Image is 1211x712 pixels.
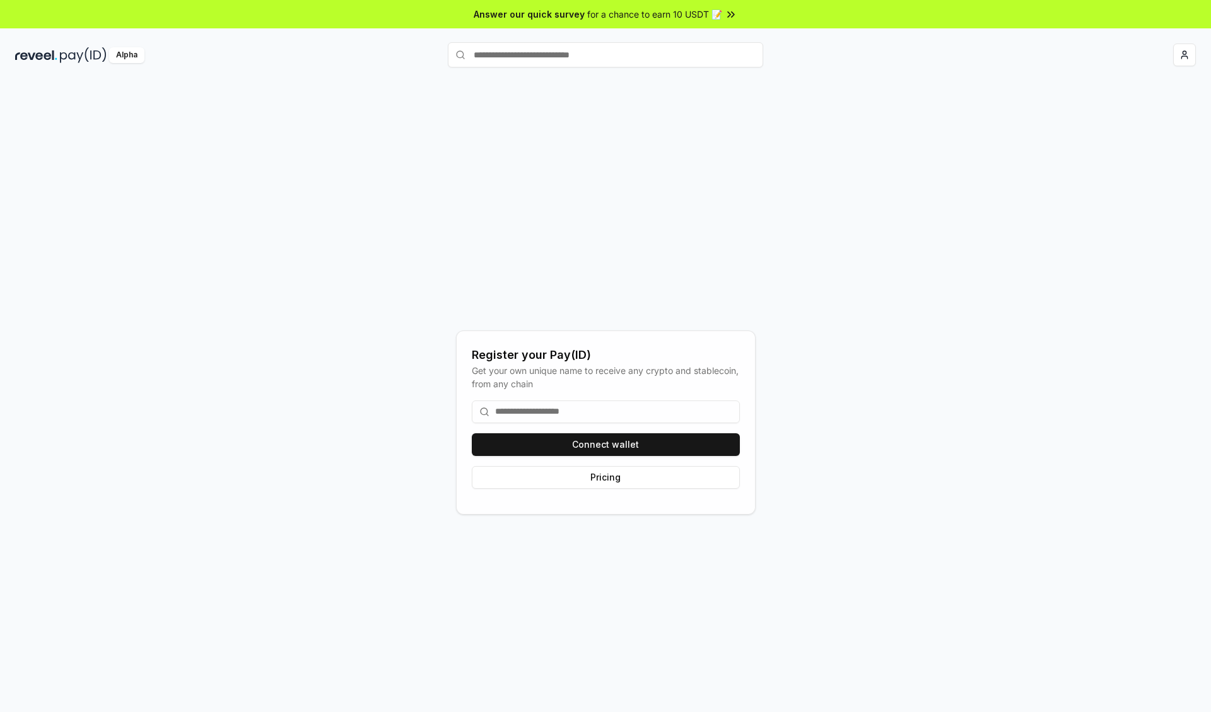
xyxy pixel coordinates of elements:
div: Register your Pay(ID) [472,346,740,364]
img: reveel_dark [15,47,57,63]
span: for a chance to earn 10 USDT 📝 [587,8,722,21]
div: Alpha [109,47,144,63]
div: Get your own unique name to receive any crypto and stablecoin, from any chain [472,364,740,390]
span: Answer our quick survey [474,8,585,21]
img: pay_id [60,47,107,63]
button: Pricing [472,466,740,489]
button: Connect wallet [472,433,740,456]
